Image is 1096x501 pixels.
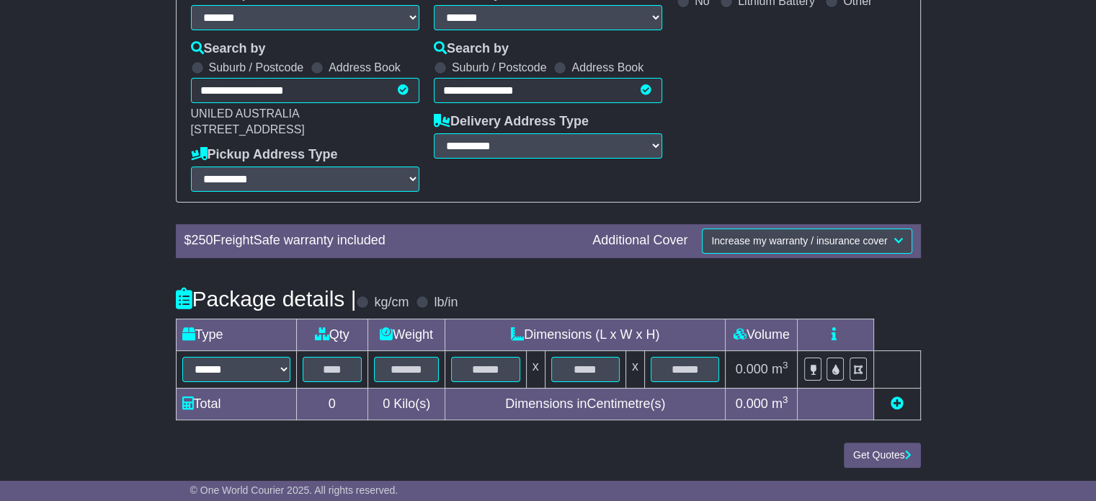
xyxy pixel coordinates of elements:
[772,396,788,411] span: m
[191,107,300,120] span: UNILED AUSTRALIA
[891,396,904,411] a: Add new item
[191,123,305,136] span: [STREET_ADDRESS]
[726,319,798,350] td: Volume
[844,443,921,468] button: Get Quotes
[772,362,788,376] span: m
[445,388,726,420] td: Dimensions in Centimetre(s)
[736,396,768,411] span: 0.000
[783,360,788,371] sup: 3
[209,61,304,74] label: Suburb / Postcode
[177,233,586,249] div: $ FreightSafe warranty included
[434,41,509,57] label: Search by
[176,319,296,350] td: Type
[783,394,788,405] sup: 3
[383,396,390,411] span: 0
[526,350,545,388] td: x
[571,61,643,74] label: Address Book
[434,295,458,311] label: lb/in
[191,147,338,163] label: Pickup Address Type
[191,41,266,57] label: Search by
[176,388,296,420] td: Total
[452,61,547,74] label: Suburb / Postcode
[192,233,213,247] span: 250
[434,114,589,130] label: Delivery Address Type
[190,484,398,496] span: © One World Courier 2025. All rights reserved.
[296,319,368,350] td: Qty
[368,319,445,350] td: Weight
[368,388,445,420] td: Kilo(s)
[585,233,695,249] div: Additional Cover
[445,319,726,350] td: Dimensions (L x W x H)
[736,362,768,376] span: 0.000
[702,229,912,254] button: Increase my warranty / insurance cover
[176,287,357,311] h4: Package details |
[711,235,887,247] span: Increase my warranty / insurance cover
[329,61,401,74] label: Address Book
[626,350,645,388] td: x
[296,388,368,420] td: 0
[374,295,409,311] label: kg/cm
